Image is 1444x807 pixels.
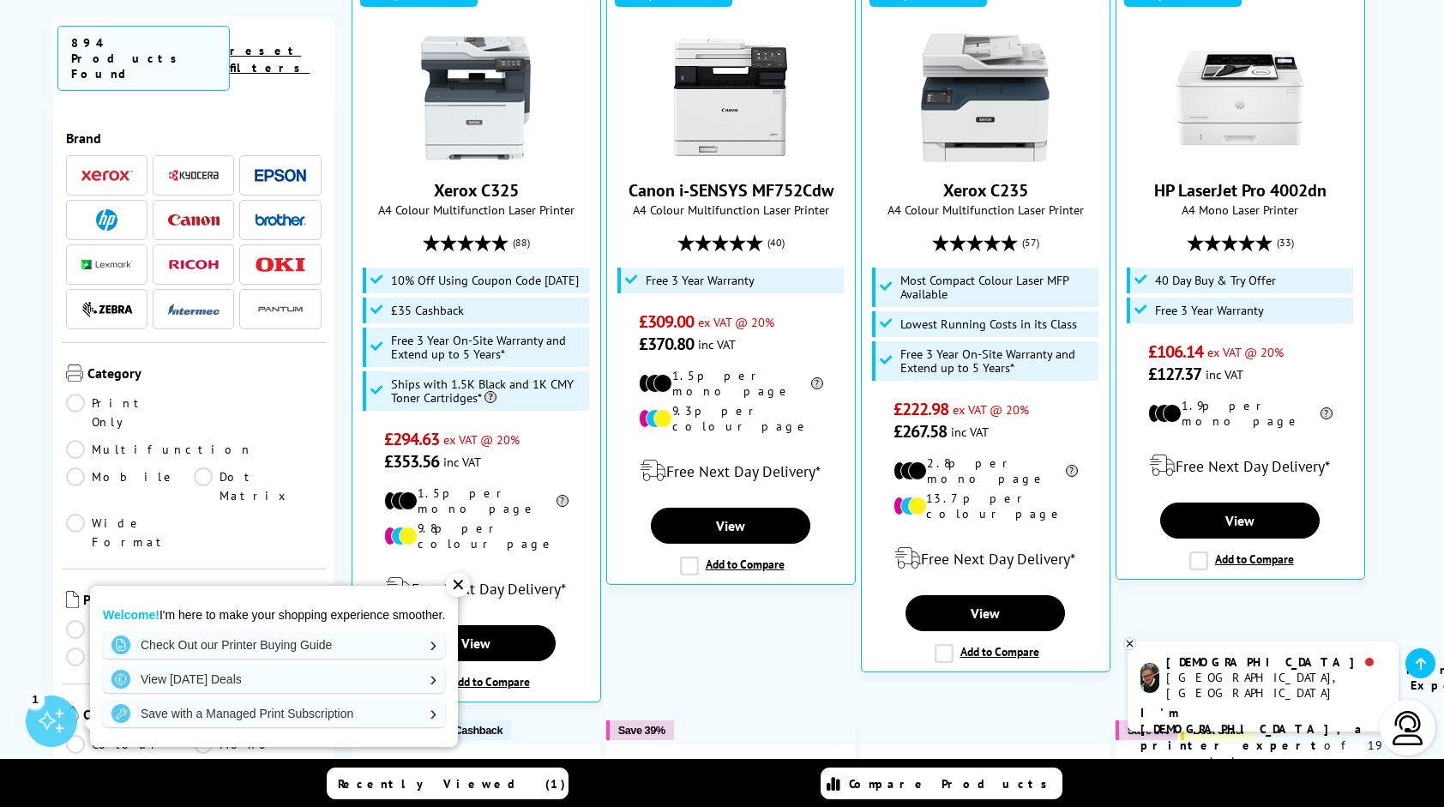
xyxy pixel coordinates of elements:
span: Recently Viewed (1) [338,776,566,792]
a: Pantum [255,298,306,320]
strong: Welcome! [103,608,159,622]
button: £30 Cashback [423,720,511,740]
div: modal_delivery [361,564,592,612]
li: 1.5p per mono page [639,368,823,399]
img: chris-livechat.png [1140,663,1159,693]
span: £35 Cashback [391,304,464,317]
img: Canon [168,214,220,226]
button: Save 39% [606,720,674,740]
img: Brother [255,214,306,226]
span: inc VAT [698,336,736,352]
span: Lowest Running Costs in its Class [900,317,1077,331]
img: Intermec [168,304,220,316]
a: Recently Viewed (1) [327,768,569,799]
span: inc VAT [951,424,989,440]
span: Free 3 Year Warranty [1155,304,1264,317]
img: Xerox C235 [921,33,1050,162]
span: £106.14 [1148,340,1204,363]
div: modal_delivery [616,447,846,495]
img: Ricoh [168,260,220,269]
div: 1 [26,690,45,708]
span: Free 3 Year Warranty [646,274,755,287]
span: ex VAT @ 20% [1207,344,1284,360]
span: A4 Colour Multifunction Laser Printer [361,202,592,218]
p: I'm here to make your shopping experience smoother. [103,607,445,623]
a: Xerox C235 [943,179,1028,202]
a: View [DATE] Deals [103,665,445,693]
li: 2.8p per mono page [893,455,1078,486]
a: View [906,595,1065,631]
img: user-headset-light.svg [1391,711,1425,745]
span: (88) [513,226,530,259]
img: Epson [255,169,306,182]
span: ex VAT @ 20% [443,431,520,448]
div: [DEMOGRAPHIC_DATA] [1166,654,1385,670]
a: View [1160,503,1320,539]
a: Xerox C235 [921,148,1050,166]
span: Save 3% [1128,724,1169,737]
span: A4 Colour Multifunction Laser Printer [870,202,1101,218]
a: Intermec [168,298,220,320]
span: £222.98 [893,398,949,420]
img: Printer Size [66,591,79,608]
span: ex VAT @ 20% [953,401,1029,418]
a: Xerox C325 [412,148,540,166]
label: Add to Compare [1189,551,1294,570]
span: A4 Mono Laser Printer [1125,202,1356,218]
span: (40) [767,226,785,259]
span: 40 Day Buy & Try Offer [1155,274,1276,287]
span: Category [87,364,322,385]
div: [GEOGRAPHIC_DATA], [GEOGRAPHIC_DATA] [1166,670,1385,701]
li: 9.3p per colour page [639,403,823,434]
span: inc VAT [1206,366,1243,382]
div: ✕ [446,573,470,597]
a: Canon i-SENSYS MF752Cdw [629,179,833,202]
img: Xerox [81,170,133,182]
a: Dot Matrix [194,467,322,505]
a: OKI [255,254,306,275]
div: modal_delivery [870,534,1101,582]
li: 1.9p per mono page [1148,398,1333,429]
span: Save 39% [618,724,665,737]
a: Check Out our Printer Buying Guide [103,631,445,659]
a: Zebra [81,298,133,320]
a: Xerox C325 [434,179,519,202]
span: inc VAT [443,454,481,470]
a: Epson [255,165,306,186]
img: Lexmark [81,260,133,270]
a: Ricoh [168,254,220,275]
a: reset filters [230,43,310,75]
li: 9.8p per colour page [384,521,569,551]
img: Kyocera [168,169,220,182]
a: Multifunction [66,440,253,459]
img: Xerox C325 [412,33,540,162]
span: 894 Products Found [57,26,230,91]
img: Category [66,364,83,382]
label: Add to Compare [425,674,530,693]
span: £370.80 [639,333,695,355]
li: 1.5p per mono page [384,485,569,516]
a: HP LaserJet Pro 4002dn [1176,148,1304,166]
a: Xerox [81,165,133,186]
a: Canon [168,209,220,231]
span: £294.63 [384,428,440,450]
span: £309.00 [639,310,695,333]
button: Save 3% [1116,720,1177,740]
a: A4 [66,647,194,666]
img: HP LaserJet Pro 4002dn [1176,33,1304,162]
a: Wide Format [66,514,194,551]
span: (57) [1022,226,1039,259]
b: I'm [DEMOGRAPHIC_DATA], a printer expert [1140,705,1367,753]
a: HP [81,209,133,231]
a: Lexmark [81,254,133,275]
a: HP LaserJet Pro 4002dn [1154,179,1327,202]
span: Ships with 1.5K Black and 1K CMY Toner Cartridges* [391,377,585,405]
span: Printer Size [83,591,322,611]
span: Free 3 Year On-Site Warranty and Extend up to 5 Years* [900,347,1094,375]
span: Free 3 Year On-Site Warranty and Extend up to 5 Years* [391,334,585,361]
a: Kyocera [168,165,220,186]
a: View [396,625,556,661]
span: A4 Colour Multifunction Laser Printer [616,202,846,218]
span: £267.58 [893,420,948,443]
img: Zebra [81,301,133,318]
